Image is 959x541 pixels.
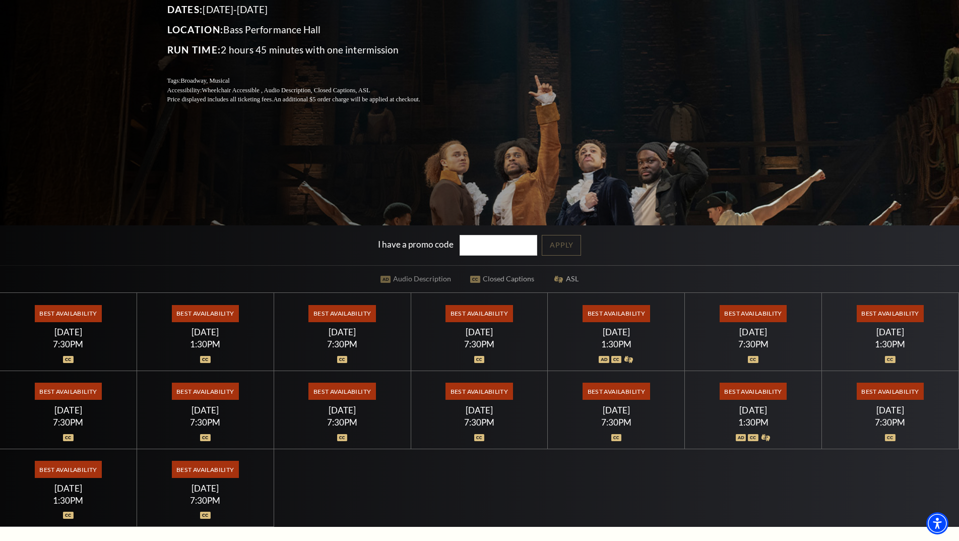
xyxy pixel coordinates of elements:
[560,340,672,348] div: 1:30PM
[926,512,948,534] div: Accessibility Menu
[167,44,221,55] span: Run Time:
[697,405,809,415] div: [DATE]
[180,77,229,84] span: Broadway, Musical
[167,76,444,86] p: Tags:
[697,327,809,337] div: [DATE]
[273,96,420,103] span: An additional $5 order charge will be applied at checkout.
[720,305,787,322] span: Best Availability
[378,238,454,249] label: I have a promo code
[167,2,444,18] p: [DATE]-[DATE]
[423,418,535,427] div: 7:30PM
[12,405,124,415] div: [DATE]
[172,461,239,478] span: Best Availability
[445,305,513,322] span: Best Availability
[167,22,444,38] p: Bass Performance Hall
[423,405,535,415] div: [DATE]
[834,327,946,337] div: [DATE]
[202,87,370,94] span: Wheelchair Accessible , Audio Description, Closed Captions, ASL
[149,340,262,348] div: 1:30PM
[286,418,398,427] div: 7:30PM
[172,383,239,400] span: Best Availability
[172,305,239,322] span: Best Availability
[149,327,262,337] div: [DATE]
[834,418,946,427] div: 7:30PM
[286,405,398,415] div: [DATE]
[167,95,444,104] p: Price displayed includes all ticketing fees.
[834,405,946,415] div: [DATE]
[149,405,262,415] div: [DATE]
[12,327,124,337] div: [DATE]
[560,418,672,427] div: 7:30PM
[149,418,262,427] div: 7:30PM
[286,340,398,348] div: 7:30PM
[12,418,124,427] div: 7:30PM
[560,405,672,415] div: [DATE]
[697,340,809,348] div: 7:30PM
[12,496,124,505] div: 1:30PM
[167,24,224,35] span: Location:
[35,383,102,400] span: Best Availability
[35,461,102,478] span: Best Availability
[149,496,262,505] div: 7:30PM
[286,327,398,337] div: [DATE]
[167,4,203,15] span: Dates:
[423,327,535,337] div: [DATE]
[35,305,102,322] span: Best Availability
[12,483,124,494] div: [DATE]
[583,383,650,400] span: Best Availability
[149,483,262,494] div: [DATE]
[583,305,650,322] span: Best Availability
[308,305,375,322] span: Best Availability
[423,340,535,348] div: 7:30PM
[560,327,672,337] div: [DATE]
[167,42,444,58] p: 2 hours 45 minutes with one intermission
[857,383,924,400] span: Best Availability
[834,340,946,348] div: 1:30PM
[308,383,375,400] span: Best Availability
[12,340,124,348] div: 7:30PM
[720,383,787,400] span: Best Availability
[167,86,444,95] p: Accessibility:
[697,418,809,427] div: 1:30PM
[857,305,924,322] span: Best Availability
[445,383,513,400] span: Best Availability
